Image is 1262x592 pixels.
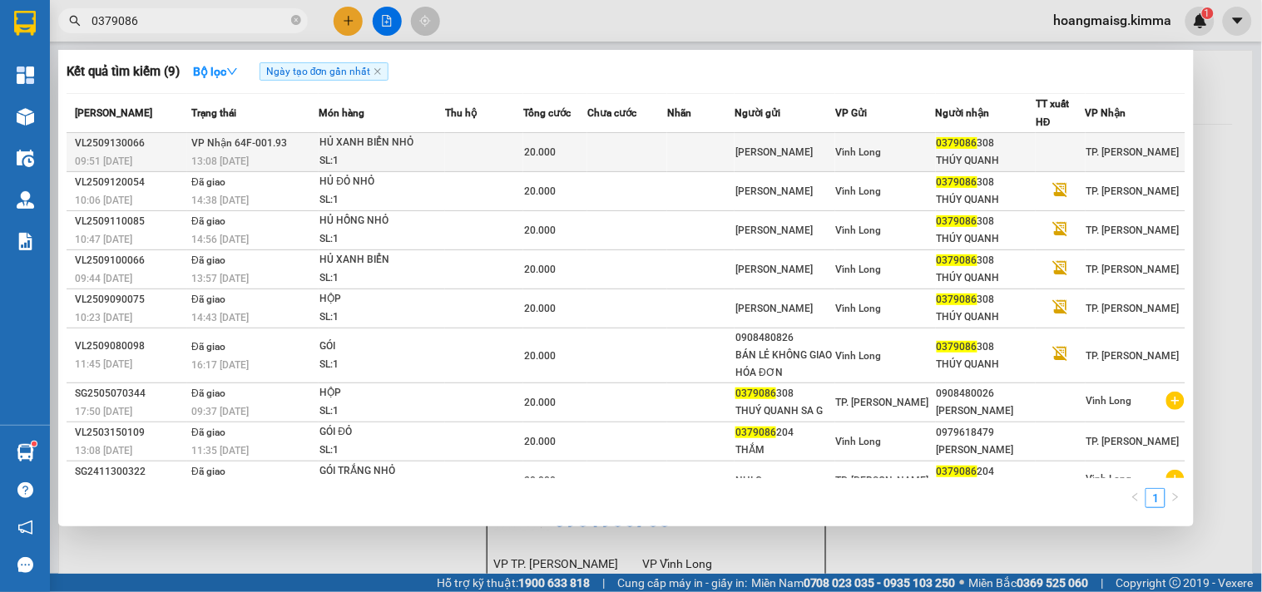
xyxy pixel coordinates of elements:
input: Tìm tên, số ĐT hoặc mã đơn [92,12,288,30]
div: 204 [937,463,1036,481]
div: THÚY QUANH [937,230,1036,248]
div: BÁN LẺ KHÔNG GIAO HÓA ĐƠN [735,347,834,382]
span: Vĩnh Long [836,436,882,447]
div: 308 [937,291,1036,308]
div: BÁN LẺ KHÔNG GIAO HÓA ĐƠN [14,54,147,94]
span: down [226,66,238,77]
span: 0379086 [937,466,977,477]
span: 13:08 [DATE] [191,155,249,167]
div: [PERSON_NAME] [735,222,834,239]
div: 308 [937,213,1036,230]
span: 0379086 [937,254,977,266]
button: right [1165,488,1185,508]
span: [PERSON_NAME] [75,107,152,119]
span: Vĩnh Long [1086,395,1132,407]
a: 1 [1146,489,1165,507]
div: KHẢI HOÀN [159,54,275,74]
h3: Kết quả tìm kiếm ( 9 ) [67,63,180,81]
li: Previous Page [1126,488,1146,508]
div: Vĩnh Long [159,14,275,54]
button: left [1126,488,1146,508]
div: SL: 1 [319,356,444,374]
div: SL: 1 [319,230,444,249]
span: 20.000 [524,185,556,197]
div: VL2503150109 [75,424,186,442]
span: Chưa thu [156,107,217,125]
span: close-circle [291,15,301,25]
div: THUÝ QUANH SA G [735,402,834,420]
span: 10:47 [DATE] [75,234,132,245]
span: 10:06 [DATE] [75,195,132,206]
img: dashboard-icon [17,67,34,84]
span: 20.000 [524,303,556,314]
span: close-circle [291,13,301,29]
div: SG2411300322 [75,463,186,481]
span: Vĩnh Long [836,303,882,314]
div: 204 [735,424,834,442]
span: 16:17 [DATE] [191,359,249,371]
img: solution-icon [17,233,34,250]
span: search [69,15,81,27]
img: warehouse-icon [17,108,34,126]
span: Vĩnh Long [836,146,882,158]
span: 13:57 [DATE] [191,273,249,284]
div: VL2509110085 [75,213,186,230]
span: Đã giao [191,215,225,227]
div: 0839991138 [159,74,275,97]
span: message [17,557,33,573]
div: SG2505070344 [75,385,186,402]
div: [PERSON_NAME] [735,300,834,318]
img: warehouse-icon [17,150,34,167]
span: Vĩnh Long [836,185,882,197]
div: VL2509080098 [75,338,186,355]
span: plus-circle [1166,392,1185,410]
div: [PERSON_NAME] [937,442,1036,459]
li: 1 [1146,488,1165,508]
li: Next Page [1165,488,1185,508]
span: Người nhận [936,107,990,119]
div: 308 [937,338,1036,356]
span: 0379086 [937,341,977,353]
span: Đã giao [191,427,225,438]
span: 17:50 [DATE] [75,406,132,417]
div: [PERSON_NAME] [937,402,1036,420]
span: 0379086 [937,215,977,227]
div: GÓI [319,338,444,356]
span: Thu hộ [445,107,477,119]
div: 0979618479 [937,424,1036,442]
div: VL2509090075 [75,291,186,308]
span: question-circle [17,482,33,498]
div: SL: 1 [319,152,444,170]
span: Trạng thái [191,107,236,119]
div: VL2509130066 [75,135,186,152]
div: THÚY QUANH [937,191,1036,209]
span: 10:23 [DATE] [75,312,132,323]
span: Đã giao [191,294,225,305]
span: Đã giao [191,387,225,399]
span: 0379086 [735,387,776,399]
span: Vĩnh Long [836,264,882,275]
span: 09:44 [DATE] [75,273,132,284]
div: 0908480026 [937,385,1036,402]
span: 0379086 [937,176,977,188]
div: [PERSON_NAME] [735,261,834,279]
div: THÚY QUANH [937,356,1036,373]
div: 308 [937,135,1036,152]
span: 09:37 [DATE] [191,406,249,417]
span: notification [17,520,33,535]
span: TP. [PERSON_NAME] [1086,436,1180,447]
span: Vĩnh Long [836,224,882,236]
span: Món hàng [319,107,364,119]
div: THÚY QUANH [937,269,1036,287]
div: SL: 1 [319,442,444,460]
div: HỦ XANH BIỂN [319,251,444,269]
span: Chưa cước [587,107,636,119]
span: 20.000 [524,350,556,362]
span: 14:56 [DATE] [191,234,249,245]
sup: 1 [32,442,37,446]
span: close [374,67,382,76]
div: [PERSON_NAME] [735,183,834,200]
span: 11:35 [DATE] [191,445,249,456]
div: THÚY QUANH [937,308,1036,326]
span: Đã giao [191,466,225,477]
